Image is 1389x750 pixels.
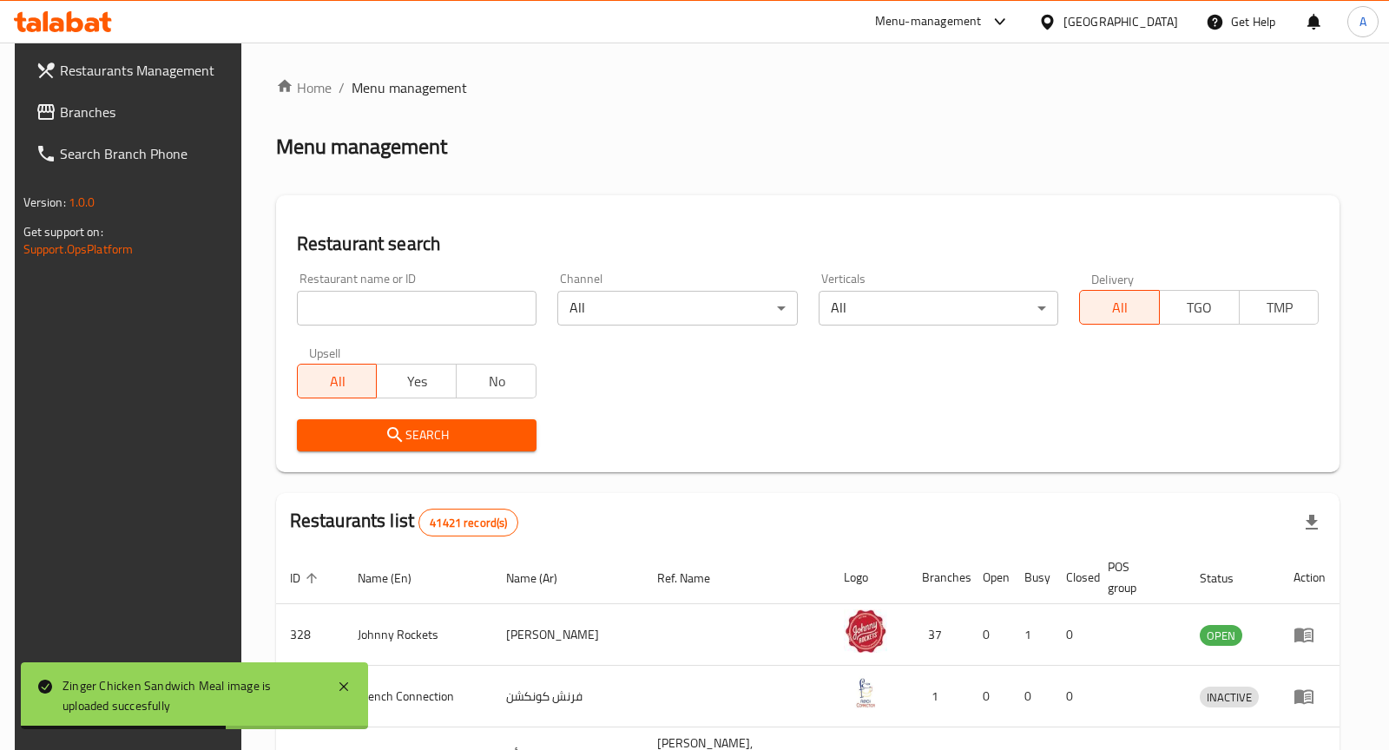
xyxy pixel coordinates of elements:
th: Branches [908,551,969,604]
span: Name (Ar) [506,568,580,589]
div: Total records count [418,509,518,536]
div: Menu-management [875,11,982,32]
a: Branches [22,91,247,133]
span: 1.0.0 [69,191,95,214]
span: Menu management [352,77,467,98]
span: Search Branch Phone [60,143,233,164]
label: Upsell [309,346,341,359]
span: A [1359,12,1366,31]
img: French Connection [844,671,887,714]
button: Search [297,419,537,451]
td: 0 [969,604,1010,666]
th: Logo [830,551,908,604]
div: [GEOGRAPHIC_DATA] [1063,12,1178,31]
span: Version: [23,191,66,214]
div: INACTIVE [1200,687,1259,707]
button: All [297,364,378,398]
span: All [305,369,371,394]
td: 328 [276,604,344,666]
span: Name (En) [358,568,434,589]
td: 0 [1052,666,1094,727]
button: All [1079,290,1160,325]
span: Search [311,424,523,446]
span: Get support on: [23,220,103,243]
th: Busy [1010,551,1052,604]
td: 0 [969,666,1010,727]
span: No [464,369,530,394]
span: POS group [1108,556,1166,598]
h2: Menu management [276,133,447,161]
div: Zinger Chicken Sandwich Meal image is uploaded succesfully [63,676,319,715]
td: فرنش كونكشن [492,666,643,727]
td: 0 [1010,666,1052,727]
span: OPEN [1200,626,1242,646]
button: TMP [1239,290,1320,325]
td: [PERSON_NAME] [492,604,643,666]
button: No [456,364,537,398]
li: / [339,77,345,98]
span: Ref. Name [657,568,733,589]
th: Closed [1052,551,1094,604]
td: 37 [908,604,969,666]
h2: Restaurant search [297,231,1320,257]
td: 1 [1010,604,1052,666]
input: Search for restaurant name or ID.. [297,291,537,326]
td: Johnny Rockets [344,604,493,666]
th: Action [1280,551,1340,604]
h2: Restaurants list [290,508,519,536]
th: Open [969,551,1010,604]
span: TMP [1247,295,1313,320]
div: All [557,291,797,326]
span: ID [290,568,323,589]
div: All [819,291,1058,326]
span: Status [1200,568,1256,589]
td: 1 [908,666,969,727]
span: TGO [1167,295,1233,320]
div: Menu [1294,624,1326,645]
label: Delivery [1091,273,1135,285]
a: Restaurants Management [22,49,247,91]
span: Yes [384,369,450,394]
span: Branches [60,102,233,122]
span: Restaurants Management [60,60,233,81]
td: 0 [1052,604,1094,666]
div: Menu [1294,686,1326,707]
span: 41421 record(s) [419,515,517,531]
div: Export file [1291,502,1333,543]
td: French Connection [344,666,493,727]
a: Home [276,77,332,98]
button: TGO [1159,290,1240,325]
nav: breadcrumb [276,77,1340,98]
img: Johnny Rockets [844,609,887,653]
div: OPEN [1200,625,1242,646]
a: Search Branch Phone [22,133,247,174]
a: Support.OpsPlatform [23,238,134,260]
button: Yes [376,364,457,398]
span: All [1087,295,1153,320]
span: INACTIVE [1200,687,1259,707]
